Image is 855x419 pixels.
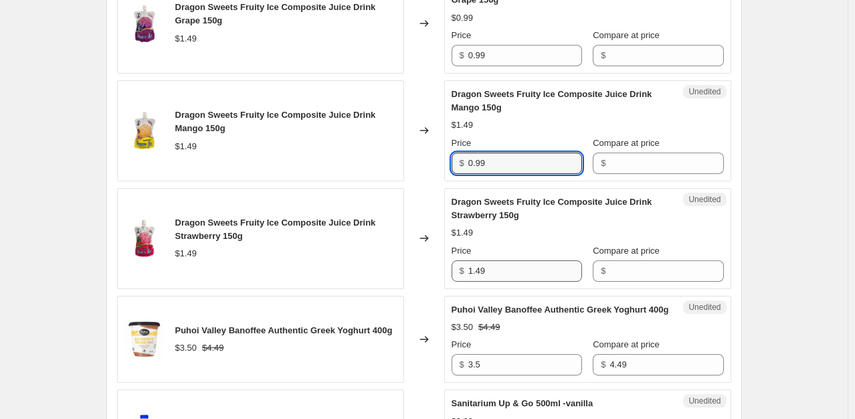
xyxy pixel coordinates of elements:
span: Dragon Sweets Fruity Ice Composite Juice Drink Strawberry 150g [175,218,376,241]
span: Dragon Sweets Fruity Ice Composite Juice Drink Mango 150g [452,89,652,112]
span: Compare at price [593,246,660,256]
span: Unedited [688,396,721,406]
span: Price [452,339,472,349]
div: $1.49 [175,32,197,46]
span: Sanitarium Up & Go 500ml -vanilla [452,398,593,408]
img: DragonSweetsFruityIceCompositeJuiceDrinkGrape150g_80x.png [124,3,165,44]
span: Unedited [688,86,721,97]
span: Dragon Sweets Fruity Ice Composite Juice Drink Grape 150g [175,2,376,25]
strike: $4.49 [478,321,500,334]
span: $ [460,359,464,369]
span: Compare at price [593,30,660,40]
span: Price [452,30,472,40]
span: Puhoi Valley Banoffee Authentic Greek Yoghurt 400g [452,305,669,315]
span: Compare at price [593,138,660,148]
span: $ [601,359,605,369]
span: Unedited [688,302,721,313]
span: Price [452,138,472,148]
span: $ [460,158,464,168]
span: Price [452,246,472,256]
div: $1.49 [175,247,197,260]
div: $1.49 [175,140,197,153]
span: $ [460,266,464,276]
div: $1.49 [452,226,474,240]
div: $3.50 [452,321,474,334]
span: $ [460,50,464,60]
div: $0.99 [452,11,474,25]
strike: $4.49 [202,341,224,355]
span: Puhoi Valley Banoffee Authentic Greek Yoghurt 400g [175,325,393,335]
span: Unedited [688,194,721,205]
span: Dragon Sweets Fruity Ice Composite Juice Drink Strawberry 150g [452,197,652,220]
div: $3.50 [175,341,197,355]
span: Compare at price [593,339,660,349]
span: $ [601,266,605,276]
div: $1.49 [452,118,474,132]
img: DragonSweetsFruityIceCompositeJuiceDrinkStrawberry150g_80x.png [124,218,165,258]
span: Dragon Sweets Fruity Ice Composite Juice Drink Mango 150g [175,110,376,133]
img: ShopifyProductImages_7_80x.png [124,319,165,359]
span: $ [601,50,605,60]
img: DragonSweetsFruityIceCompositeJuiceDrinkMango150g_80x.png [124,110,165,151]
span: $ [601,158,605,168]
